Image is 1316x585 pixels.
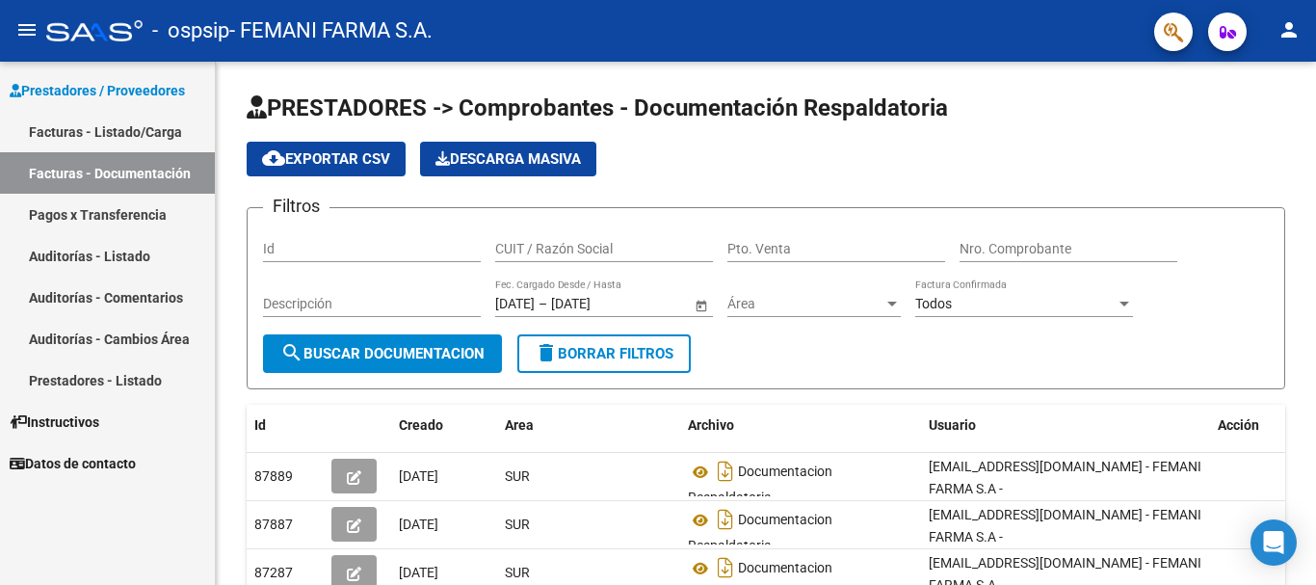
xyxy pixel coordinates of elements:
span: Usuario [929,417,976,433]
span: – [539,296,547,312]
span: Id [254,417,266,433]
span: Descarga Masiva [435,150,581,168]
span: [DATE] [399,468,438,484]
datatable-header-cell: Archivo [680,405,921,446]
input: End date [551,296,645,312]
datatable-header-cell: Usuario [921,405,1210,446]
mat-icon: search [280,341,303,364]
span: Prestadores / Proveedores [10,80,185,101]
i: Descargar documento [713,552,738,583]
mat-icon: cloud_download [262,146,285,170]
span: - ospsip [152,10,229,52]
i: Descargar documento [713,504,738,535]
span: 87889 [254,468,293,484]
span: SUR [505,517,530,532]
span: PRESTADORES -> Comprobantes - Documentación Respaldatoria [247,94,948,121]
span: Creado [399,417,443,433]
span: [EMAIL_ADDRESS][DOMAIN_NAME] - FEMANI FARMA S.A - [929,459,1201,496]
input: Start date [495,296,535,312]
span: Acción [1218,417,1259,433]
span: Área [727,296,883,312]
span: Borrar Filtros [535,345,673,362]
mat-icon: person [1277,18,1301,41]
span: [DATE] [399,517,438,532]
mat-icon: menu [15,18,39,41]
span: Documentacion Respaldatoria [688,465,832,506]
span: Documentacion Respaldatoria [688,513,832,554]
span: [DATE] [399,565,438,580]
button: Descarga Masiva [420,142,596,176]
span: Buscar Documentacion [280,345,485,362]
i: Descargar documento [713,456,738,487]
app-download-masive: Descarga masiva de comprobantes (adjuntos) [420,142,596,176]
span: 87887 [254,517,293,532]
span: SUR [505,468,530,484]
button: Buscar Documentacion [263,334,502,373]
span: Area [505,417,534,433]
span: SUR [505,565,530,580]
span: Todos [915,296,952,311]
span: [EMAIL_ADDRESS][DOMAIN_NAME] - FEMANI FARMA S.A - [929,507,1201,545]
button: Borrar Filtros [517,334,691,373]
datatable-header-cell: Area [497,405,680,446]
datatable-header-cell: Creado [391,405,497,446]
button: Exportar CSV [247,142,406,176]
span: Instructivos [10,412,99,433]
h3: Filtros [263,193,329,220]
span: - FEMANI FARMA S.A. [229,10,433,52]
datatable-header-cell: Acción [1210,405,1306,446]
span: Exportar CSV [262,150,390,168]
span: 87287 [254,565,293,580]
button: Open calendar [691,295,711,315]
span: Datos de contacto [10,453,136,474]
mat-icon: delete [535,341,558,364]
datatable-header-cell: Id [247,405,324,446]
div: Open Intercom Messenger [1250,519,1297,566]
span: Archivo [688,417,734,433]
